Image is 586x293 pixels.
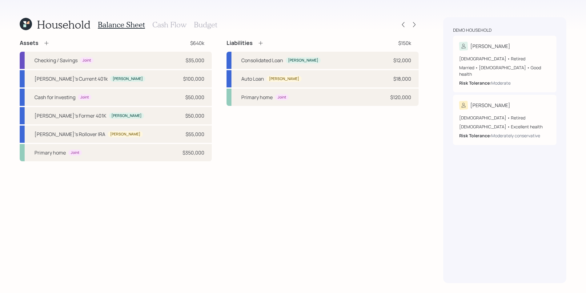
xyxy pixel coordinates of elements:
[34,149,66,156] div: Primary home
[20,40,38,46] h4: Assets
[80,95,89,100] div: Joint
[98,20,145,29] h3: Balance Sheet
[34,130,105,138] div: [PERSON_NAME]'s Rollover IRA
[390,94,411,101] div: $120,000
[152,20,187,29] h3: Cash Flow
[288,58,318,63] div: [PERSON_NAME]
[393,75,411,82] div: $18,000
[111,113,142,118] div: [PERSON_NAME]
[34,75,108,82] div: [PERSON_NAME]'s Current 401k
[470,102,510,109] div: [PERSON_NAME]
[459,114,550,121] div: [DEMOGRAPHIC_DATA] • Retired
[186,130,204,138] div: $55,000
[491,80,511,86] div: Moderate
[227,40,253,46] h4: Liabilities
[459,133,491,138] b: Risk Tolerance:
[37,18,90,31] h1: Household
[241,57,283,64] div: Consolidated Loan
[453,27,492,33] div: Demo household
[241,94,273,101] div: Primary home
[110,132,140,137] div: [PERSON_NAME]
[34,94,75,101] div: Cash for Investing
[113,76,143,82] div: [PERSON_NAME]
[194,20,217,29] h3: Budget
[269,76,299,82] div: [PERSON_NAME]
[190,39,204,47] div: $640k
[241,75,264,82] div: Auto Loan
[185,94,204,101] div: $50,000
[459,123,550,130] div: [DEMOGRAPHIC_DATA] • Excellent health
[34,57,78,64] div: Checking / Savings
[185,112,204,119] div: $50,000
[459,55,550,62] div: [DEMOGRAPHIC_DATA] • Retired
[459,64,550,77] div: Married • [DEMOGRAPHIC_DATA] • Good health
[183,75,204,82] div: $100,000
[34,112,106,119] div: [PERSON_NAME]'s Former 401K
[71,150,79,155] div: Joint
[82,58,91,63] div: Joint
[470,42,510,50] div: [PERSON_NAME]
[183,149,204,156] div: $350,000
[491,132,540,139] div: Moderately conservative
[278,95,286,100] div: Joint
[459,80,491,86] b: Risk Tolerance:
[186,57,204,64] div: $35,000
[398,39,411,47] div: $150k
[393,57,411,64] div: $12,000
